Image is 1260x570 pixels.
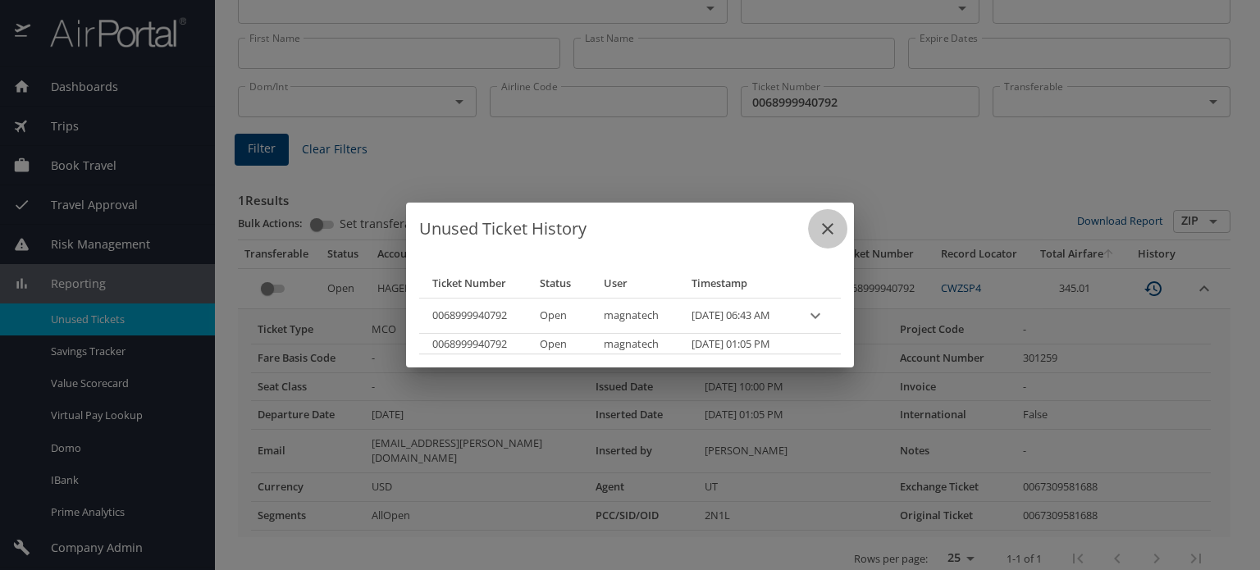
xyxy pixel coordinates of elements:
td: Open [527,298,591,333]
th: Ticket Number [419,268,527,299]
th: Status [527,268,591,299]
th: 0068999940792 [419,334,527,354]
td: Open [527,334,591,354]
td: [DATE] 01:05 PM [678,334,790,354]
td: magnatech [591,298,678,333]
button: close [808,209,847,249]
button: expand row [803,303,828,328]
td: magnatech [591,334,678,354]
h6: Unused Ticket History [419,216,841,242]
th: 0068999940792 [419,298,527,333]
th: User [591,268,678,299]
table: Unused ticket history data [419,268,841,355]
th: Timestamp [678,268,790,299]
td: [DATE] 06:43 AM [678,298,790,333]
